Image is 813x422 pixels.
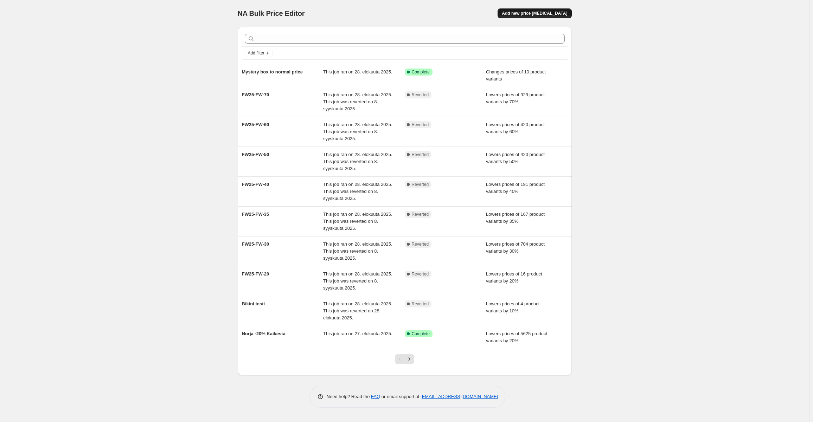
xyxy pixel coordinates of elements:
[245,49,273,57] button: Add filter
[412,331,430,337] span: Complete
[248,50,264,56] span: Add filter
[486,92,545,104] span: Lowers prices of 929 product variants by 70%
[242,92,269,97] span: FW25-FW-70
[486,152,545,164] span: Lowers prices of 420 product variants by 50%
[323,152,392,171] span: This job ran on 28. elokuuta 2025. This job was reverted on 8. syyskuuta 2025.
[486,212,545,224] span: Lowers prices of 167 product variants by 35%
[412,301,429,307] span: Reverted
[242,301,265,306] span: Bikini testi
[371,394,380,399] a: FAQ
[323,122,392,141] span: This job ran on 28. elokuuta 2025. This job was reverted on 8. syyskuuta 2025.
[242,241,269,247] span: FW25-FW-30
[395,354,414,364] nav: Pagination
[323,182,392,201] span: This job ran on 28. elokuuta 2025. This job was reverted on 8. syyskuuta 2025.
[242,331,286,336] span: Norja -20% Kaikesta
[486,271,542,284] span: Lowers prices of 16 product variants by 20%
[242,271,269,277] span: FW25-FW-20
[323,69,392,74] span: This job ran on 28. elokuuta 2025.
[412,212,429,217] span: Reverted
[412,152,429,157] span: Reverted
[421,394,498,399] a: [EMAIL_ADDRESS][DOMAIN_NAME]
[242,152,269,157] span: FW25-FW-50
[486,301,539,313] span: Lowers prices of 4 product variants by 10%
[502,11,567,16] span: Add new price [MEDICAL_DATA]
[412,122,429,128] span: Reverted
[323,92,392,111] span: This job ran on 28. elokuuta 2025. This job was reverted on 8. syyskuuta 2025.
[238,9,305,17] span: NA Bulk Price Editor
[242,69,303,74] span: Mystery box to normal price
[486,331,547,343] span: Lowers prices of 5625 product variants by 20%
[486,69,546,82] span: Changes prices of 10 product variants
[486,182,545,194] span: Lowers prices of 191 product variants by 40%
[323,212,392,231] span: This job ran on 28. elokuuta 2025. This job was reverted on 8. syyskuuta 2025.
[323,271,392,291] span: This job ran on 28. elokuuta 2025. This job was reverted on 8. syyskuuta 2025.
[323,301,392,320] span: This job ran on 28. elokuuta 2025. This job was reverted on 28. elokuuta 2025.
[486,241,545,254] span: Lowers prices of 704 product variants by 30%
[412,271,429,277] span: Reverted
[412,241,429,247] span: Reverted
[498,8,571,18] button: Add new price [MEDICAL_DATA]
[323,241,392,261] span: This job ran on 28. elokuuta 2025. This job was reverted on 8. syyskuuta 2025.
[327,394,371,399] span: Need help? Read the
[380,394,421,399] span: or email support at
[323,331,392,336] span: This job ran on 27. elokuuta 2025.
[412,182,429,187] span: Reverted
[412,92,429,98] span: Reverted
[412,69,430,75] span: Complete
[242,212,269,217] span: FW25-FW-35
[242,122,269,127] span: FW25-FW-60
[404,354,414,364] button: Next
[242,182,269,187] span: FW25-FW-40
[486,122,545,134] span: Lowers prices of 420 product variants by 60%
